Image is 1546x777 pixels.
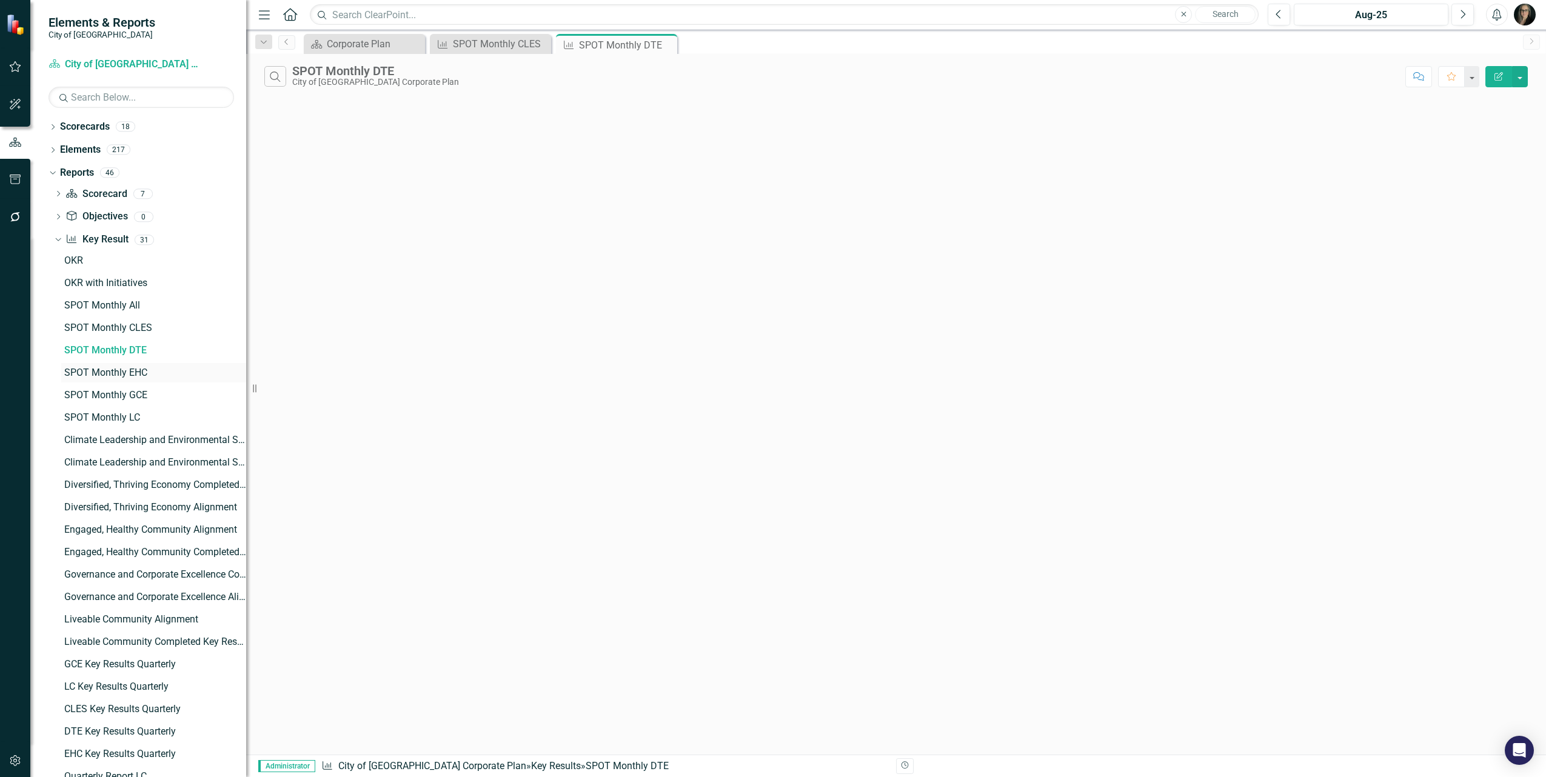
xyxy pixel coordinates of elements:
div: EHC Key Results Quarterly [64,749,246,759]
a: Governance and Corporate Excellence Completed Key Results [61,565,246,584]
a: SPOT Monthly DTE [61,341,246,360]
a: Engaged, Healthy Community Completed Key Results [61,542,246,562]
div: Climate Leadership and Environmental Stewardship Alignment [64,435,246,445]
div: SPOT Monthly CLES [453,36,548,52]
div: Open Intercom Messenger [1505,736,1534,765]
input: Search Below... [49,87,234,108]
a: Engaged, Healthy Community Alignment [61,520,246,539]
a: Climate Leadership and Environmental Stewardship Completed Key Results [61,453,246,472]
input: Search ClearPoint... [310,4,1259,25]
div: LC Key Results Quarterly [64,681,246,692]
a: Key Results [531,760,581,772]
div: SPOT Monthly All [64,300,246,311]
div: Governance and Corporate Excellence Completed Key Results [64,569,246,580]
small: City of [GEOGRAPHIC_DATA] [49,30,155,39]
a: SPOT Monthly All [61,296,246,315]
img: Natalie Kovach [1514,4,1536,25]
a: LC Key Results Quarterly [61,677,246,696]
span: Administrator [258,760,315,772]
a: SPOT Monthly CLES [433,36,548,52]
div: 0 [134,212,153,222]
div: OKR [64,255,246,266]
div: SPOT Monthly DTE [292,64,459,78]
div: Diversified, Thriving Economy Alignment [64,502,246,513]
a: EHC Key Results Quarterly [61,744,246,764]
a: DTE Key Results Quarterly [61,722,246,741]
a: Diversified, Thriving Economy Completed Key Results [61,475,246,495]
a: Governance and Corporate Excellence Alignment [61,587,246,607]
a: CLES Key Results Quarterly [61,699,246,719]
div: Corporate Plan [327,36,422,52]
div: SPOT Monthly DTE [586,760,669,772]
div: 18 [116,122,135,132]
div: Engaged, Healthy Community Completed Key Results [64,547,246,558]
div: SPOT Monthly DTE [64,345,246,356]
span: Search [1213,9,1239,19]
a: SPOT Monthly CLES [61,318,246,338]
div: 7 [133,188,153,199]
a: Elements [60,143,101,157]
div: Diversified, Thriving Economy Completed Key Results [64,479,246,490]
a: SPOT Monthly LC [61,408,246,427]
a: Objectives [65,210,127,224]
div: SPOT Monthly DTE [579,38,674,53]
div: DTE Key Results Quarterly [64,726,246,737]
a: GCE Key Results Quarterly [61,655,246,674]
div: CLES Key Results Quarterly [64,704,246,715]
div: 31 [135,235,154,245]
button: Search [1195,6,1256,23]
div: SPOT Monthly EHC [64,367,246,378]
a: Key Result [65,233,128,247]
div: 217 [107,145,130,155]
span: Elements & Reports [49,15,155,30]
div: Governance and Corporate Excellence Alignment [64,592,246,602]
div: Liveable Community Alignment [64,614,246,625]
a: City of [GEOGRAPHIC_DATA] Corporate Plan [49,58,200,72]
div: Aug-25 [1298,8,1444,22]
div: City of [GEOGRAPHIC_DATA] Corporate Plan [292,78,459,87]
a: OKR [61,251,246,270]
img: ClearPoint Strategy [5,13,27,35]
a: City of [GEOGRAPHIC_DATA] Corporate Plan [338,760,526,772]
a: SPOT Monthly GCE [61,385,246,405]
div: OKR with Initiatives [64,278,246,288]
div: 46 [100,167,119,178]
a: Diversified, Thriving Economy Alignment [61,498,246,517]
div: SPOT Monthly GCE [64,390,246,401]
div: GCE Key Results Quarterly [64,659,246,670]
button: Aug-25 [1294,4,1448,25]
div: » » [321,759,887,773]
div: Climate Leadership and Environmental Stewardship Completed Key Results [64,457,246,468]
a: Scorecard [65,187,127,201]
div: SPOT Monthly CLES [64,322,246,333]
a: Climate Leadership and Environmental Stewardship Alignment [61,430,246,450]
div: Engaged, Healthy Community Alignment [64,524,246,535]
a: Corporate Plan [307,36,422,52]
a: Reports [60,166,94,180]
div: SPOT Monthly LC [64,412,246,423]
div: Liveable Community Completed Key Results [64,636,246,647]
a: OKR with Initiatives [61,273,246,293]
a: Liveable Community Completed Key Results [61,632,246,652]
a: SPOT Monthly EHC [61,363,246,382]
a: Liveable Community Alignment [61,610,246,629]
a: Scorecards [60,120,110,134]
